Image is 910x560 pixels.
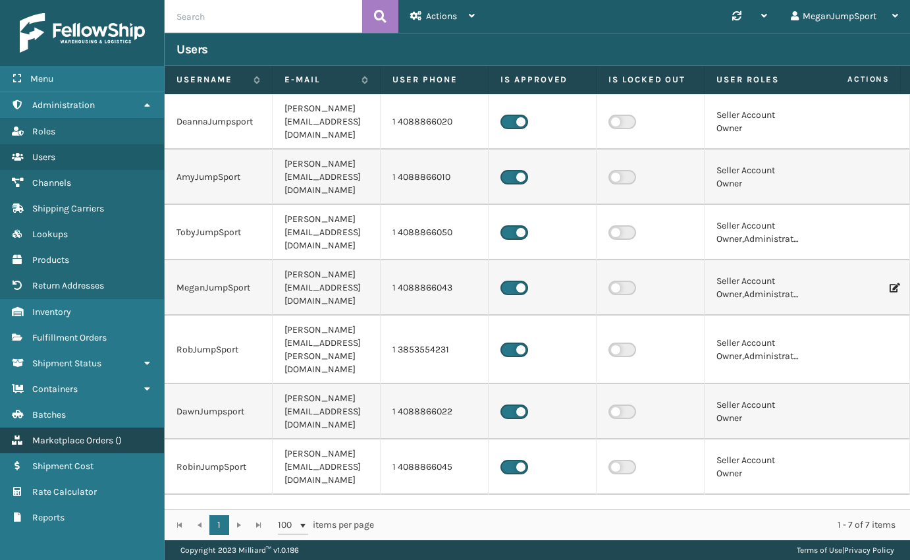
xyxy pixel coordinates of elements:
span: Actions [426,11,457,22]
span: Shipment Status [32,358,101,369]
td: 1 4088866050 [381,205,489,260]
span: Fulfillment Orders [32,332,107,343]
span: 100 [278,518,298,532]
span: Batches [32,409,66,420]
div: 1 - 7 of 7 items [392,518,896,532]
td: AmyJumpSport [165,150,273,205]
td: RobJumpSport [165,316,273,384]
td: [PERSON_NAME][EMAIL_ADDRESS][DOMAIN_NAME] [273,150,381,205]
span: Rate Calculator [32,486,97,497]
a: 1 [209,515,229,535]
td: 1 4088866043 [381,260,489,316]
span: Shipping Carriers [32,203,104,214]
td: 1 4088866045 [381,439,489,495]
label: User phone [392,74,476,86]
img: logo [20,13,145,53]
td: 1 4088866022 [381,384,489,439]
td: 1 4088866010 [381,150,489,205]
td: 1 4088866020 [381,94,489,150]
a: Terms of Use [797,546,842,555]
td: 1 3853554231 [381,316,489,384]
td: TobyJumpSport [165,205,273,260]
label: E-mail [284,74,355,86]
span: Actions [806,69,897,90]
span: Marketplace Orders [32,435,113,446]
span: Users [32,152,55,163]
label: Username [176,74,247,86]
td: RobinJumpSport [165,439,273,495]
td: Seller Account Owner [705,94,813,150]
span: Products [32,254,69,266]
h3: Users [176,42,208,57]
td: Seller Account Owner,Administrators [705,260,813,316]
i: Edit [890,283,897,293]
td: [PERSON_NAME][EMAIL_ADDRESS][PERSON_NAME][DOMAIN_NAME] [273,316,381,384]
span: Roles [32,126,55,137]
td: [PERSON_NAME][EMAIL_ADDRESS][DOMAIN_NAME] [273,94,381,150]
td: Seller Account Owner,Administrators [705,316,813,384]
div: | [797,540,894,560]
span: Channels [32,177,71,188]
td: [PERSON_NAME][EMAIL_ADDRESS][DOMAIN_NAME] [273,260,381,316]
span: Return Addresses [32,280,104,291]
a: Privacy Policy [844,546,894,555]
label: Is Locked Out [608,74,692,86]
span: Administration [32,99,95,111]
span: Menu [30,73,53,84]
span: items per page [278,515,374,535]
p: Copyright 2023 Milliard™ v 1.0.186 [180,540,299,560]
td: Seller Account Owner [705,150,813,205]
span: Reports [32,512,65,523]
span: Lookups [32,229,68,240]
span: Inventory [32,306,71,318]
span: ( ) [115,435,122,446]
td: [PERSON_NAME][EMAIL_ADDRESS][DOMAIN_NAME] [273,384,381,439]
td: Seller Account Owner,Administrators [705,205,813,260]
td: DeannaJumpsport [165,94,273,150]
td: DawnJumpsport [165,384,273,439]
span: Containers [32,383,78,395]
td: Seller Account Owner [705,384,813,439]
span: Shipment Cost [32,461,94,472]
td: [PERSON_NAME][EMAIL_ADDRESS][DOMAIN_NAME] [273,205,381,260]
td: MeganJumpSport [165,260,273,316]
td: Seller Account Owner [705,439,813,495]
td: [PERSON_NAME][EMAIL_ADDRESS][DOMAIN_NAME] [273,439,381,495]
label: User Roles [716,74,800,86]
label: Is Approved [500,74,584,86]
